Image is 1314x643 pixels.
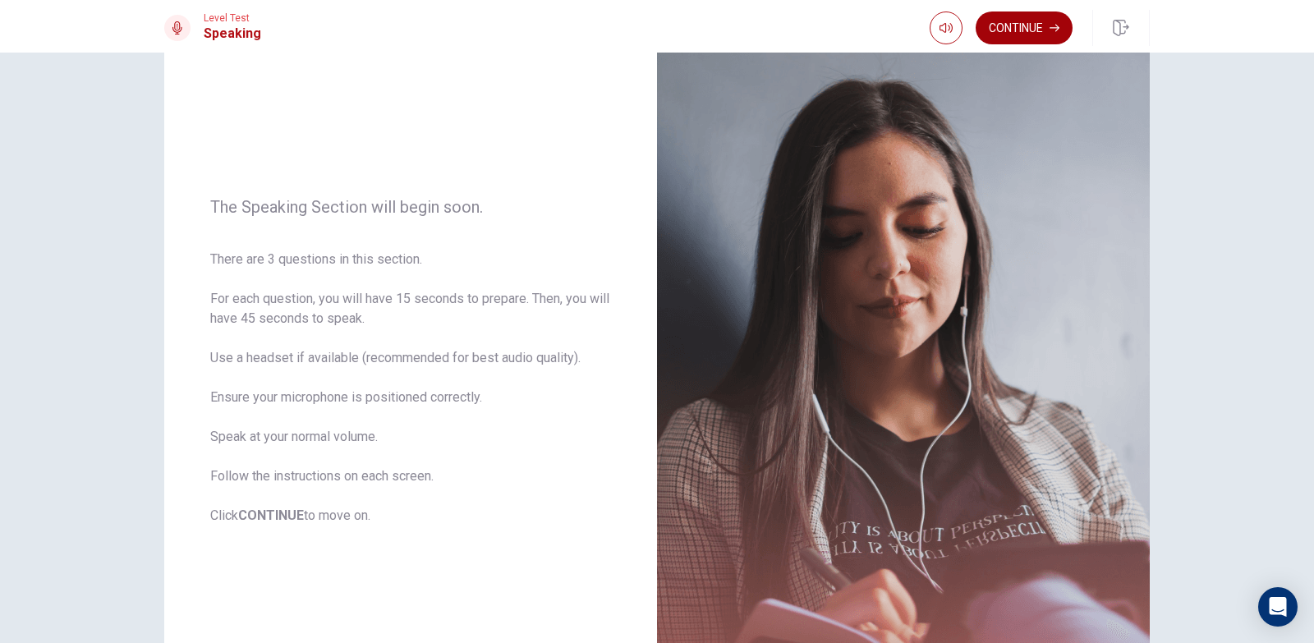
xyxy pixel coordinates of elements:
span: The Speaking Section will begin soon. [210,197,611,217]
b: CONTINUE [238,508,304,523]
button: Continue [976,11,1073,44]
h1: Speaking [204,24,261,44]
div: Open Intercom Messenger [1258,587,1298,627]
span: Level Test [204,12,261,24]
span: There are 3 questions in this section. For each question, you will have 15 seconds to prepare. Th... [210,250,611,526]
